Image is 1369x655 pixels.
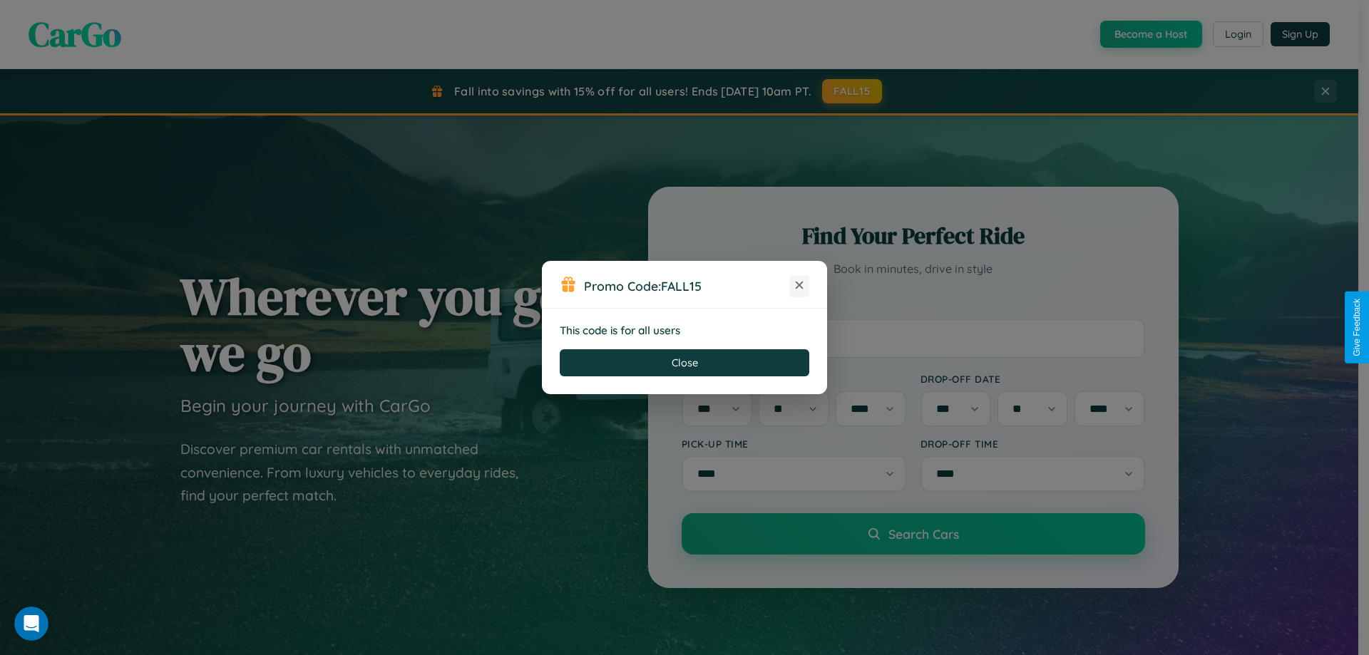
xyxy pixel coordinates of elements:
strong: This code is for all users [560,324,680,337]
iframe: Intercom live chat [14,607,48,641]
button: Close [560,349,809,376]
h3: Promo Code: [584,278,789,294]
div: Give Feedback [1352,299,1362,356]
b: FALL15 [661,278,702,294]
